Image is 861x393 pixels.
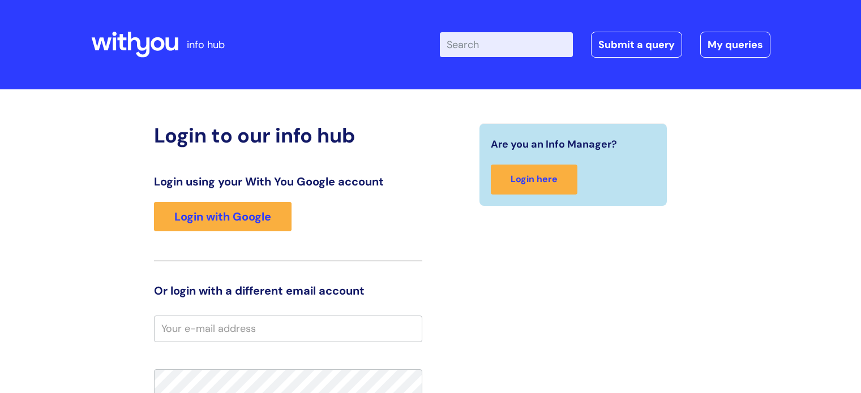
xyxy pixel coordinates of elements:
[700,32,770,58] a: My queries
[154,284,422,297] h3: Or login with a different email account
[154,316,422,342] input: Your e-mail address
[491,135,617,153] span: Are you an Info Manager?
[591,32,682,58] a: Submit a query
[440,32,573,57] input: Search
[491,165,577,195] a: Login here
[154,202,292,231] a: Login with Google
[187,36,225,54] p: info hub
[154,123,422,148] h2: Login to our info hub
[154,175,422,188] h3: Login using your With You Google account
